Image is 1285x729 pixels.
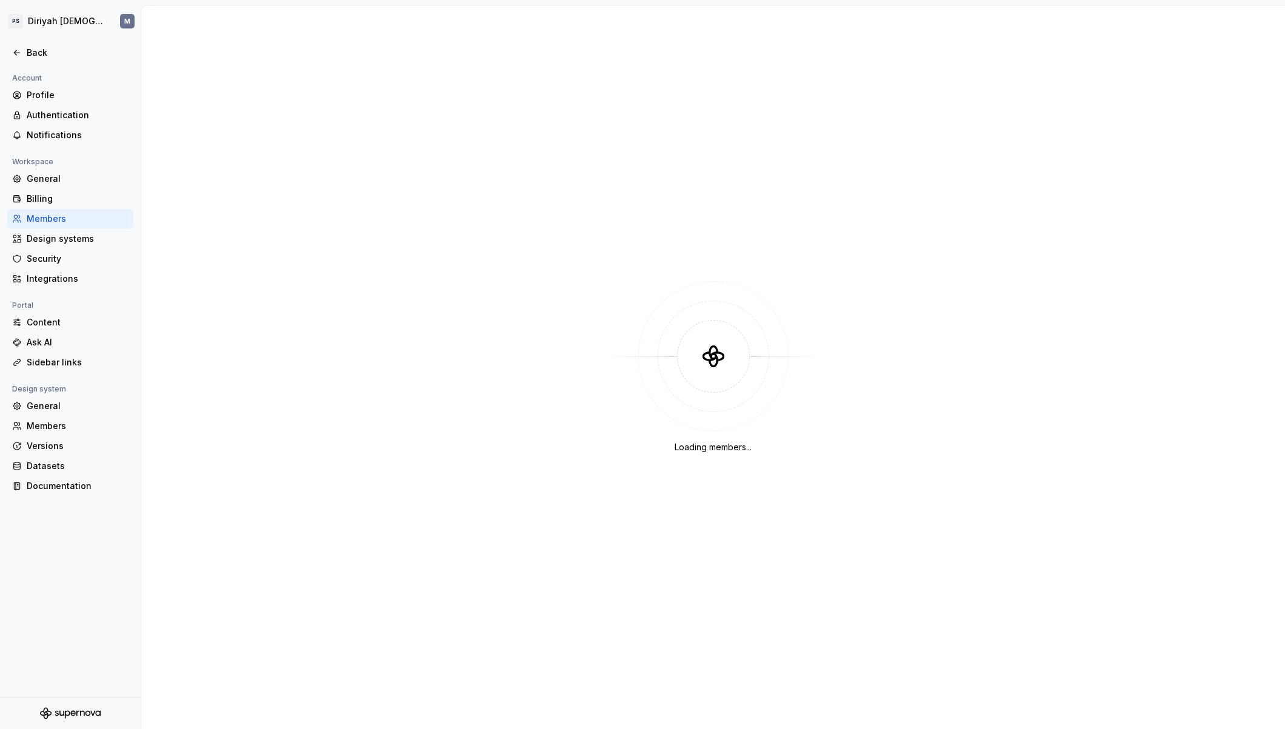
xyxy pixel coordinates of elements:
[27,213,128,225] div: Members
[27,273,128,285] div: Integrations
[7,155,58,169] div: Workspace
[7,125,133,145] a: Notifications
[7,313,133,332] a: Content
[28,15,105,27] div: Diriyah [DEMOGRAPHIC_DATA]
[7,249,133,268] a: Security
[7,209,133,228] a: Members
[675,441,752,453] div: Loading members...
[7,436,133,456] a: Versions
[2,8,138,35] button: PSDiriyah [DEMOGRAPHIC_DATA]M
[124,16,130,26] div: M
[7,416,133,436] a: Members
[7,269,133,288] a: Integrations
[7,298,38,313] div: Portal
[7,456,133,476] a: Datasets
[7,476,133,496] a: Documentation
[27,420,128,432] div: Members
[7,382,71,396] div: Design system
[7,396,133,416] a: General
[27,253,128,265] div: Security
[7,43,133,62] a: Back
[7,105,133,125] a: Authentication
[27,89,128,101] div: Profile
[7,85,133,105] a: Profile
[7,229,133,248] a: Design systems
[40,707,101,719] svg: Supernova Logo
[27,400,128,412] div: General
[27,129,128,141] div: Notifications
[8,14,23,28] div: PS
[27,193,128,205] div: Billing
[27,47,128,59] div: Back
[7,71,47,85] div: Account
[27,233,128,245] div: Design systems
[27,440,128,452] div: Versions
[27,109,128,121] div: Authentication
[27,316,128,328] div: Content
[27,460,128,472] div: Datasets
[27,336,128,348] div: Ask AI
[27,356,128,368] div: Sidebar links
[7,333,133,352] a: Ask AI
[7,169,133,188] a: General
[7,189,133,208] a: Billing
[27,480,128,492] div: Documentation
[7,353,133,372] a: Sidebar links
[27,173,128,185] div: General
